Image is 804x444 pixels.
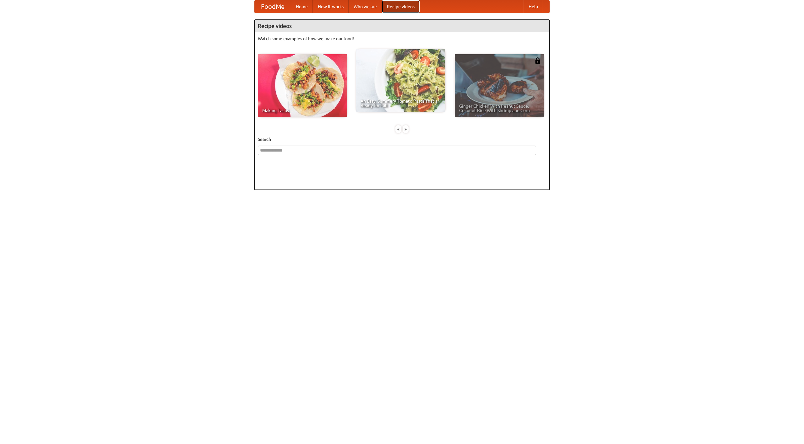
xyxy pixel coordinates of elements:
a: Who we are [349,0,382,13]
a: FoodMe [255,0,291,13]
div: » [403,125,409,133]
h4: Recipe videos [255,20,549,32]
div: « [395,125,401,133]
span: An Easy, Summery Tomato Pasta That's Ready for Fall [361,99,441,108]
img: 483408.png [535,57,541,64]
a: Home [291,0,313,13]
span: Making Tacos [262,108,343,113]
a: Making Tacos [258,54,347,117]
p: Watch some examples of how we make our food! [258,35,546,42]
a: An Easy, Summery Tomato Pasta That's Ready for Fall [356,49,445,112]
a: Recipe videos [382,0,420,13]
a: Help [524,0,543,13]
a: How it works [313,0,349,13]
h5: Search [258,136,546,142]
